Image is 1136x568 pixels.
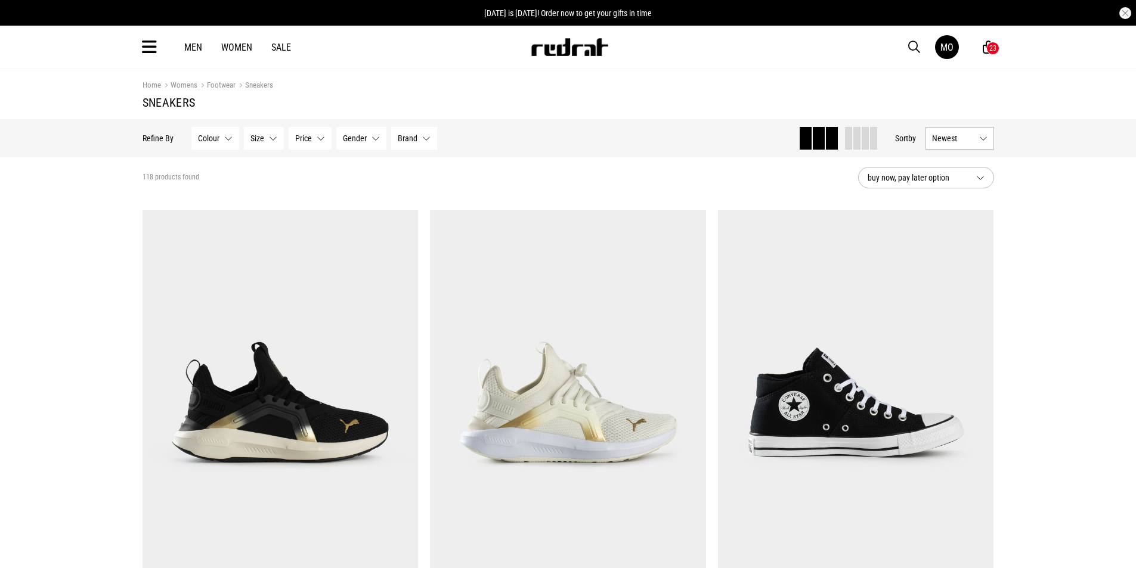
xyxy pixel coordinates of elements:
[236,80,273,92] a: Sneakers
[940,42,954,53] div: MO
[198,134,219,143] span: Colour
[343,134,367,143] span: Gender
[184,42,202,53] a: Men
[925,127,994,150] button: Newest
[271,42,291,53] a: Sale
[221,42,252,53] a: Women
[908,134,916,143] span: by
[858,167,994,188] button: buy now, pay later option
[868,170,967,185] span: buy now, pay later option
[295,134,312,143] span: Price
[191,127,239,150] button: Colour
[143,80,161,89] a: Home
[983,41,994,54] a: 23
[484,8,652,18] span: [DATE] is [DATE]! Order now to get your gifts in time
[289,127,332,150] button: Price
[932,134,974,143] span: Newest
[336,127,386,150] button: Gender
[161,80,197,92] a: Womens
[398,134,417,143] span: Brand
[530,38,609,56] img: Redrat logo
[895,131,916,145] button: Sortby
[143,173,199,182] span: 118 products found
[989,44,996,52] div: 23
[197,80,236,92] a: Footwear
[143,95,994,110] h1: Sneakers
[391,127,437,150] button: Brand
[244,127,284,150] button: Size
[143,134,174,143] p: Refine By
[250,134,264,143] span: Size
